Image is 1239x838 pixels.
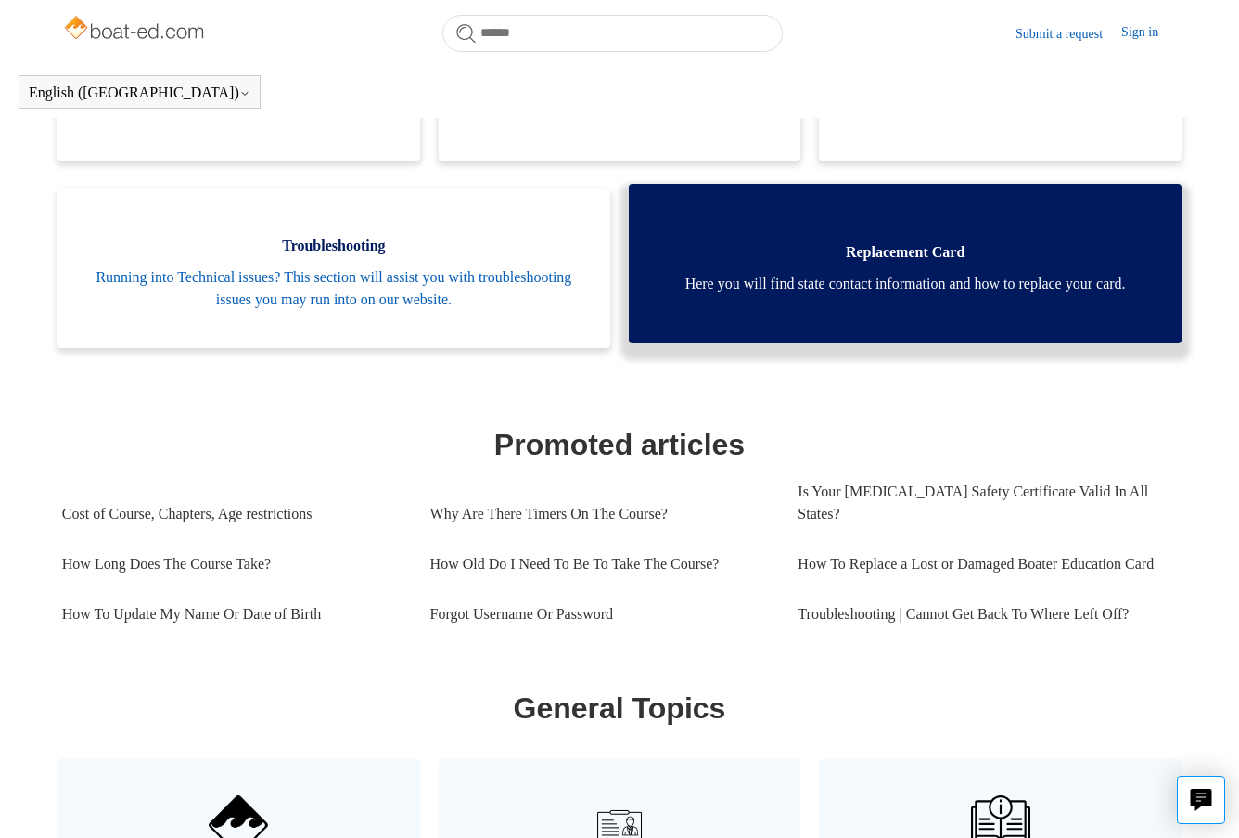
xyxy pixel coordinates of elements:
[1177,776,1225,824] button: Live chat
[430,489,771,539] a: Why Are There Timers On The Course?
[62,539,402,589] a: How Long Does The Course Take?
[62,589,402,639] a: How To Update My Name Or Date of Birth
[62,422,1177,467] h1: Promoted articles
[57,188,610,348] a: Troubleshooting Running into Technical issues? This section will assist you with troubleshooting ...
[629,184,1182,343] a: Replacement Card Here you will find state contact information and how to replace your card.
[29,84,250,101] button: English ([GEOGRAPHIC_DATA])
[1121,22,1177,45] a: Sign in
[430,539,771,589] a: How Old Do I Need To Be To Take The Course?
[657,273,1154,295] span: Here you will find state contact information and how to replace your card.
[85,266,582,311] span: Running into Technical issues? This section will assist you with troubleshooting issues you may r...
[85,235,582,257] span: Troubleshooting
[62,11,210,48] img: Boat-Ed Help Center home page
[1015,24,1121,44] a: Submit a request
[62,489,402,539] a: Cost of Course, Chapters, Age restrictions
[798,539,1166,589] a: How To Replace a Lost or Damaged Boater Education Card
[430,589,771,639] a: Forgot Username Or Password
[798,589,1166,639] a: Troubleshooting | Cannot Get Back To Where Left Off?
[657,241,1154,264] span: Replacement Card
[798,467,1166,539] a: Is Your [MEDICAL_DATA] Safety Certificate Valid In All States?
[442,15,783,52] input: Search
[62,686,1177,730] h1: General Topics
